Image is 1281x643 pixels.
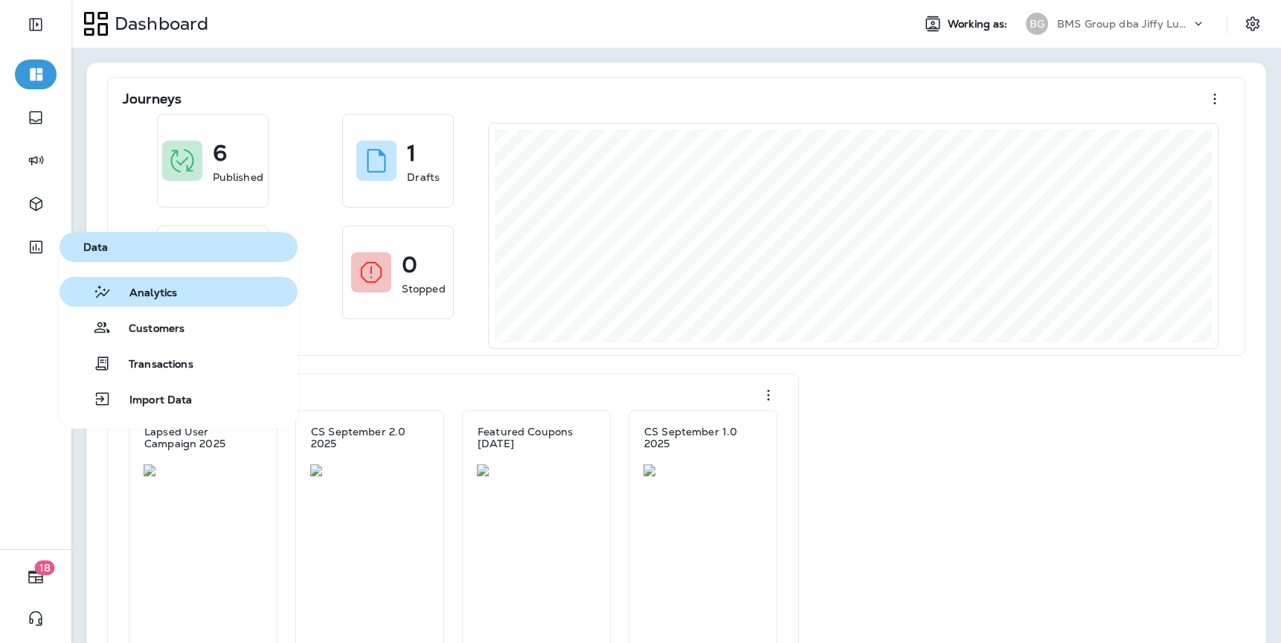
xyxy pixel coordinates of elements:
[60,313,298,342] button: Customers
[35,560,55,575] span: 18
[112,287,177,301] span: Analytics
[60,384,298,414] button: Import Data
[144,426,262,450] p: Lapsed User Campaign 2025
[213,170,263,185] p: Published
[643,464,762,476] img: 8b2d130e-f7a8-4c46-a7cc-6a2f1ae3fb56.jpg
[948,18,1011,31] span: Working as:
[1026,13,1048,35] div: BG
[213,146,227,161] p: 6
[123,92,182,106] p: Journeys
[112,394,193,408] span: Import Data
[402,281,446,296] p: Stopped
[109,13,208,35] p: Dashboard
[1057,18,1191,30] p: BMS Group dba Jiffy Lube
[407,170,440,185] p: Drafts
[60,277,298,307] button: Analytics
[60,348,298,378] button: Transactions
[111,322,184,336] span: Customers
[644,426,762,450] p: CS September 1.0 2025
[477,464,596,476] img: 3164231a-7432-47a0-8302-90c4a1a5f6de.jpg
[15,10,57,39] button: Expand Sidebar
[60,232,298,262] button: Data
[310,464,429,476] img: feabbf8b-bd8e-4a9c-a39b-0bd585e4dda1.jpg
[111,358,193,372] span: Transactions
[144,464,263,476] img: 2c4266b8-47c9-4563-950c-51fc1c4955ae.jpg
[1239,10,1266,37] button: Settings
[311,426,428,450] p: CS September 2.0 2025
[65,241,292,254] span: Data
[478,426,595,450] p: Featured Coupons [DATE]
[407,146,416,161] p: 1
[402,257,417,272] p: 0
